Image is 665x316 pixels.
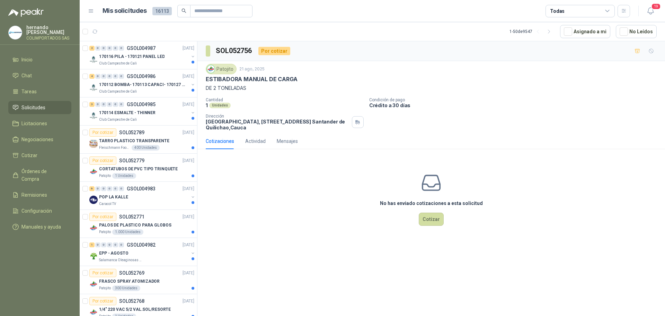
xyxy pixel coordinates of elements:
[127,102,156,107] p: GSOL004985
[80,266,197,294] a: Por cotizarSOL052769[DATE] Company LogoFRASCO SPRAY ATOMIZADORPatojito300 Unidades
[277,137,298,145] div: Mensajes
[419,213,444,226] button: Cotizar
[616,25,657,38] button: No Leídos
[99,138,169,144] p: TARRO PLASTICO TRANSPARENTE
[8,53,71,66] a: Inicio
[8,69,71,82] a: Chat
[8,101,71,114] a: Solicitudes
[181,8,186,13] span: search
[112,229,143,235] div: 1.000 Unidades
[99,82,185,88] p: 170112 BOMBA- 170113 CAPACI- 170127 MOTOR 170119 R
[89,186,95,191] div: 6
[99,110,156,116] p: 170114 ESMALTE - THINNER
[80,210,197,238] a: Por cotizarSOL052771[DATE] Company LogoPALOS DE PLASTICO PARA GLOBOSPatojito1.000 Unidades
[21,88,37,95] span: Tareas
[8,117,71,130] a: Licitaciones
[99,285,111,291] p: Patojito
[119,271,144,275] p: SOL052769
[8,85,71,98] a: Tareas
[9,26,22,39] img: Company Logo
[216,45,253,56] h3: SOL052756
[550,7,565,15] div: Todas
[95,186,100,191] div: 0
[107,46,112,51] div: 0
[89,72,196,94] a: 4 0 0 0 0 0 GSOL004986[DATE] Company Logo170112 BOMBA- 170113 CAPACI- 170127 MOTOR 170119 RClub C...
[21,120,47,127] span: Licitaciones
[99,145,130,151] p: Fleischmann Foods S.A.
[119,214,144,219] p: SOL052771
[99,173,111,179] p: Patojito
[99,61,137,66] p: Club Campestre de Cali
[99,194,128,200] p: POP LA KALLE
[183,73,194,80] p: [DATE]
[89,185,196,207] a: 6 0 0 0 0 0 GSOL004983[DATE] Company LogoPOP LA KALLECaracol TV
[26,25,71,35] p: hernando [PERSON_NAME]
[89,83,98,92] img: Company Logo
[209,103,231,108] div: Unidades
[113,242,118,247] div: 0
[26,36,71,40] p: COLIMPORTADOS SAS
[113,46,118,51] div: 0
[380,199,483,207] h3: No has enviado cotizaciones a esta solicitud
[95,74,100,79] div: 0
[95,242,100,247] div: 0
[21,104,45,111] span: Solicitudes
[119,158,144,163] p: SOL052779
[127,74,156,79] p: GSOL004986
[95,46,100,51] div: 0
[101,102,106,107] div: 0
[89,252,98,260] img: Company Logo
[206,64,237,74] div: Patojito
[509,26,555,37] div: 1 - 50 de 9547
[89,46,95,51] div: 2
[239,66,265,72] p: 21 ago, 2025
[651,3,661,10] span: 19
[183,186,194,192] p: [DATE]
[127,46,156,51] p: GSOL004987
[183,298,194,305] p: [DATE]
[206,84,657,92] p: DE 2 TONELADAS
[183,101,194,108] p: [DATE]
[369,102,662,108] p: Crédito a 30 días
[21,72,32,79] span: Chat
[113,74,118,79] div: 0
[89,213,116,221] div: Por cotizar
[127,242,156,247] p: GSOL004982
[206,119,349,130] p: [GEOGRAPHIC_DATA], [STREET_ADDRESS] Santander de Quilichao , Cauca
[101,186,106,191] div: 0
[152,7,172,15] span: 16113
[95,102,100,107] div: 0
[8,149,71,162] a: Cotizar
[89,224,98,232] img: Company Logo
[183,129,194,136] p: [DATE]
[89,128,116,137] div: Por cotizar
[89,44,196,66] a: 2 0 0 0 0 0 GSOL004987[DATE] Company Logo170116 PILA - 170121 PANEL LEDClub Campestre de Cali
[89,156,116,165] div: Por cotizar
[103,6,147,16] h1: Mis solicitudes
[99,53,165,60] p: 170116 PILA - 170121 PANEL LED
[89,242,95,247] div: 1
[8,204,71,217] a: Configuración
[112,285,140,291] div: 300 Unidades
[369,97,662,102] p: Condición de pago
[119,186,124,191] div: 0
[112,173,136,179] div: 1 Unidades
[8,165,71,186] a: Órdenes de Compra
[21,223,61,231] span: Manuales y ayuda
[113,102,118,107] div: 0
[183,157,194,164] p: [DATE]
[119,130,144,135] p: SOL052789
[206,76,297,83] p: ESTIBADORA MANUAL DE CARGA
[89,196,98,204] img: Company Logo
[89,111,98,120] img: Company Logo
[183,45,194,52] p: [DATE]
[206,102,208,108] p: 1
[119,74,124,79] div: 0
[99,222,171,229] p: PALOS DE PLASTICO PARA GLOBOS
[183,214,194,220] p: [DATE]
[21,152,37,159] span: Cotizar
[119,242,124,247] div: 0
[89,74,95,79] div: 4
[119,102,124,107] div: 0
[107,186,112,191] div: 0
